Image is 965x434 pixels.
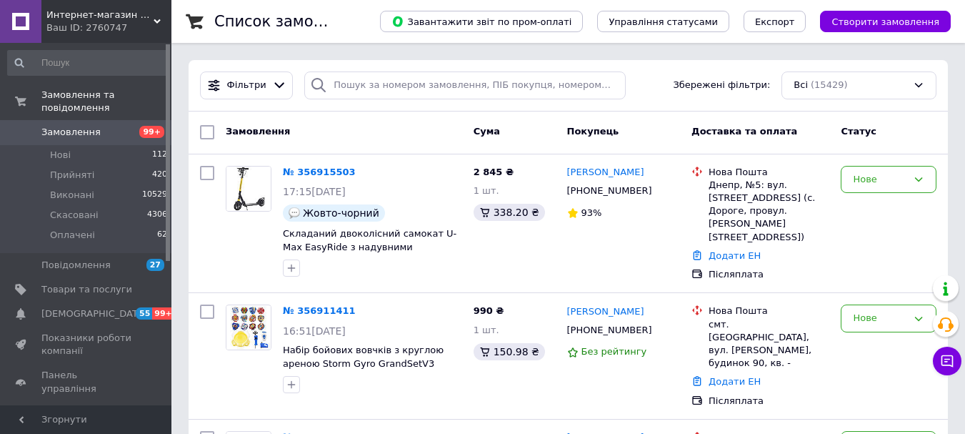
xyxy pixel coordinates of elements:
span: Збережені фільтри: [673,79,770,92]
div: Нова Пошта [709,305,829,317]
span: Прийняті [50,169,94,182]
div: [PHONE_NUMBER] [564,321,655,340]
span: Интернет-магазин Smarttrend [46,9,154,21]
div: Ваш ID: 2760747 [46,21,171,34]
a: Складаний двоколісний самокат U-Max EasyRide з надувними колесами на дискових гальмах Жовто-чорний [283,228,456,279]
a: Набір бойових вовчків з круглою ареною Storm Gyro GrandSetV3 (блейди В34, В35, В48, В66, Б73, В79... [283,345,444,395]
span: Повідомлення [41,259,111,272]
div: Післяплата [709,395,829,408]
button: Експорт [744,11,806,32]
div: Нове [853,172,907,187]
a: Фото товару [226,305,271,350]
span: Замовлення [226,126,290,137]
span: 27 [146,259,164,271]
span: Нові [50,149,71,162]
span: 420 [152,169,167,182]
span: 990 ₴ [474,305,504,316]
span: 4306 [147,209,167,222]
span: Показники роботи компанії [41,332,132,357]
a: Додати ЕН [709,376,761,387]
button: Створити замовлення [820,11,951,32]
img: Фото товару [226,167,271,211]
span: 17:15[DATE] [283,186,346,197]
span: 1 шт. [474,325,499,335]
span: Жовто-чорний [303,207,379,219]
a: Створити замовлення [806,16,951,26]
div: [PHONE_NUMBER] [564,182,655,200]
div: 338.20 ₴ [474,204,545,221]
span: [DEMOGRAPHIC_DATA] [41,307,147,320]
span: Панель управління [41,369,132,395]
div: Днепр, №5: вул. [STREET_ADDRESS] (с. Дороге, провул. [PERSON_NAME][STREET_ADDRESS]) [709,179,829,244]
div: Нова Пошта [709,166,829,179]
span: 93% [581,207,602,218]
div: Післяплата [709,268,829,281]
img: Фото товару [226,306,271,349]
span: Cума [474,126,500,137]
div: Нове [853,311,907,326]
span: Управління статусами [609,16,718,27]
div: 150.98 ₴ [474,343,545,360]
span: 55 [136,307,152,320]
a: № 356911411 [283,305,356,316]
div: смт. [GEOGRAPHIC_DATA], вул. [PERSON_NAME], будинок 90, кв. - [709,318,829,370]
span: 1 шт. [474,185,499,196]
span: Скасовані [50,209,99,222]
span: Покупець [567,126,619,137]
button: Завантажити звіт по пром-оплаті [380,11,583,32]
span: Товари та послуги [41,283,132,296]
input: Пошук [7,50,169,76]
a: № 356915503 [283,167,356,177]
a: Додати ЕН [709,250,761,261]
span: 16:51[DATE] [283,325,346,337]
span: 99+ [152,307,176,320]
span: Без рейтингу [581,346,647,357]
h1: Список замовлень [214,13,359,30]
span: Доставка та оплата [691,126,797,137]
span: Статус [841,126,876,137]
a: [PERSON_NAME] [567,305,644,319]
img: :speech_balloon: [289,207,300,219]
span: (15429) [811,79,848,90]
span: Всі [794,79,808,92]
span: Замовлення [41,126,101,139]
span: Замовлення та повідомлення [41,89,171,114]
span: Створити замовлення [831,16,939,27]
span: 10529 [142,189,167,202]
span: Виконані [50,189,94,202]
button: Управління статусами [597,11,729,32]
input: Пошук за номером замовлення, ПІБ покупця, номером телефону, Email, номером накладної [304,71,625,99]
span: 2 845 ₴ [474,167,514,177]
span: 62 [157,229,167,242]
span: 99+ [139,126,164,138]
span: Оплачені [50,229,95,242]
span: Завантажити звіт по пром-оплаті [391,15,571,28]
span: Експорт [755,16,795,27]
a: [PERSON_NAME] [567,166,644,179]
button: Чат з покупцем [933,347,961,375]
span: 112 [152,149,167,162]
span: Фільтри [227,79,266,92]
